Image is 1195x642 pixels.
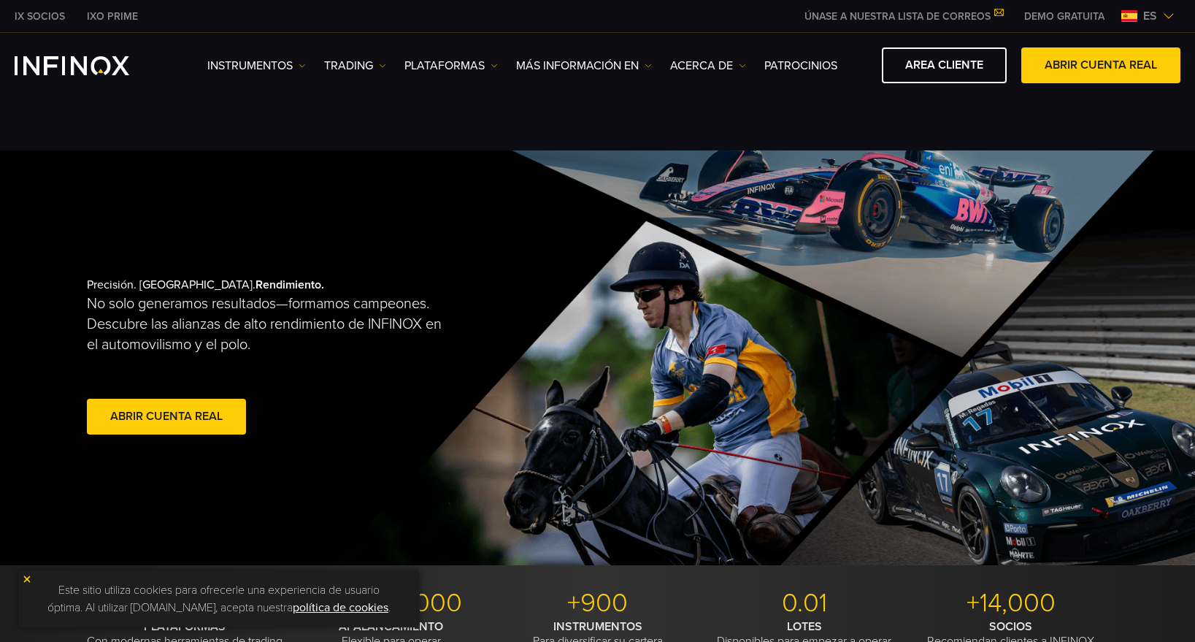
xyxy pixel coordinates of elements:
a: INFINOX [4,9,76,24]
a: TRADING [324,57,386,74]
a: Más información en [516,57,652,74]
a: INFINOX Logo [15,56,164,75]
strong: Rendimiento. [255,278,324,292]
a: ABRIR CUENTA REAL [1021,47,1180,83]
a: política de cookies [293,600,388,615]
a: Instrumentos [207,57,306,74]
a: PLATAFORMAS [404,57,498,74]
p: Este sitio utiliza cookies para ofrecerle una experiencia de usuario óptima. Al utilizar [DOMAIN_... [26,578,412,620]
p: +14,000 [913,587,1109,619]
a: ÚNASE A NUESTRA LISTA DE CORREOS [794,10,1013,23]
img: yellow close icon [22,574,32,584]
span: es [1137,7,1163,25]
div: Precisión. [GEOGRAPHIC_DATA]. [87,254,547,462]
p: No solo generamos resultados—formamos campeones. Descubre las alianzas de alto rendimiento de INF... [87,294,455,355]
a: Patrocinios [764,57,837,74]
a: Abrir cuenta real [87,399,246,435]
p: +900 [500,587,696,619]
a: ACERCA DE [670,57,746,74]
a: AREA CLIENTE [882,47,1007,83]
strong: LOTES [787,619,822,634]
strong: SOCIOS [989,619,1032,634]
p: 0.01 [707,587,902,619]
a: INFINOX [76,9,149,24]
a: INFINOX MENU [1013,9,1115,24]
strong: INSTRUMENTOS [553,619,642,634]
